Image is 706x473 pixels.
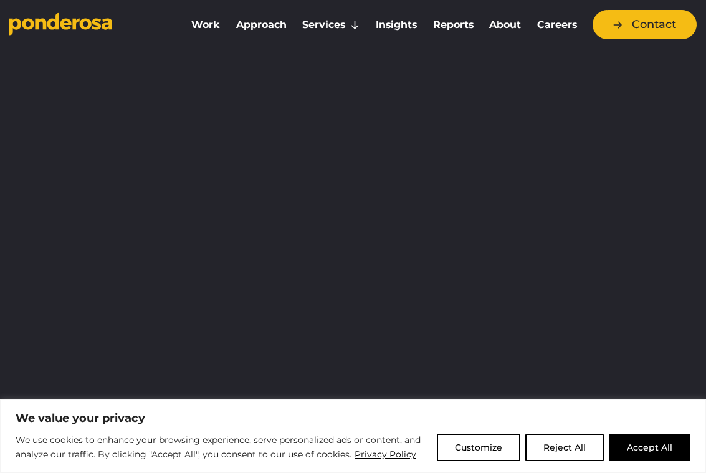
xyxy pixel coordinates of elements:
[16,411,690,426] p: We value your privacy
[532,12,583,38] a: Careers
[186,12,226,38] a: Work
[609,434,690,461] button: Accept All
[593,10,697,39] a: Contact
[484,12,527,38] a: About
[231,12,292,38] a: Approach
[370,12,422,38] a: Insights
[525,434,604,461] button: Reject All
[297,12,366,38] a: Services
[427,12,479,38] a: Reports
[16,433,427,462] p: We use cookies to enhance your browsing experience, serve personalized ads or content, and analyz...
[354,447,417,462] a: Privacy Policy
[9,12,167,37] a: Go to homepage
[437,434,520,461] button: Customize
